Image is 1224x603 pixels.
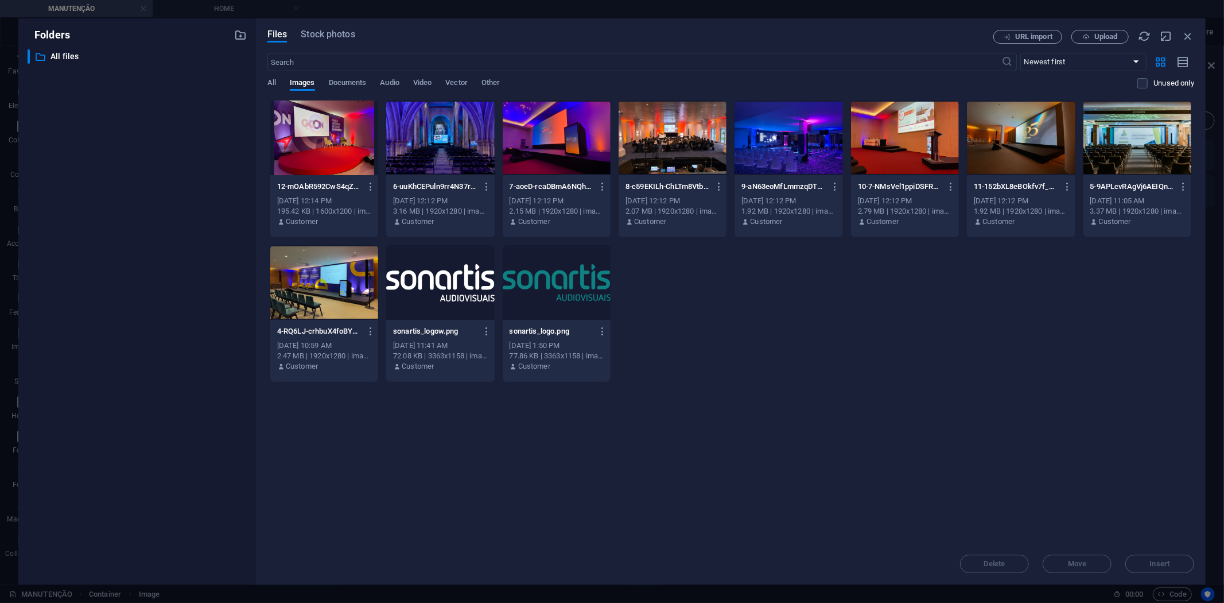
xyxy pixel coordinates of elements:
div: 1.92 MB | 1920x1280 | image/png [974,206,1068,217]
div: 2.07 MB | 1920x1280 | image/png [625,206,720,217]
p: 12-mOAbR592CwS4qZN-J7Dykw.jpg [277,181,361,192]
p: 9-aN63eoMfLmmzqDTqXfGunQ.png [741,181,825,192]
div: ​ [28,49,30,64]
p: Customer [286,217,318,227]
div: 2.15 MB | 1920x1280 | image/png [510,206,604,217]
div: [DATE] 11:05 AM [1090,196,1184,206]
div: [DATE] 12:12 PM [858,196,952,206]
p: Customer [518,361,550,372]
p: 6-uuKhCEPuln9rr4N37rVqvg.png [393,181,477,192]
p: Customer [286,361,318,372]
p: Folders [28,28,70,42]
p: 11-152bXL8eBOkfv7f_Y4yZxQ.png [974,181,1058,192]
p: Customer [866,217,899,227]
p: Customer [751,217,783,227]
span: URL import [1015,33,1052,40]
div: 2.79 MB | 1920x1280 | image/png [858,206,952,217]
div: 77.86 KB | 3363x1158 | image/png [510,351,604,361]
div: [DATE] 12:12 PM [510,196,604,206]
input: Search [267,53,1002,71]
p: 8-c59EKILh-ChLTm8VtbPmkg.png [625,181,709,192]
p: 7-aoeD-rcaDBmA6NQhOpbpFg.png [510,181,593,192]
div: [DATE] 12:12 PM [741,196,836,206]
div: [DATE] 1:50 PM [510,341,604,351]
div: [DATE] 10:59 AM [277,341,371,351]
div: [DATE] 12:12 PM [393,196,487,206]
span: Other [481,76,500,92]
button: Upload [1071,30,1129,44]
i: Close [1182,30,1194,42]
div: 2.47 MB | 1920x1280 | image/png [277,351,371,361]
div: 72.08 KB | 3363x1158 | image/png [393,351,487,361]
p: All files [50,50,226,63]
span: All [267,76,276,92]
p: sonartis_logo.png [510,326,593,337]
i: Minimize [1160,30,1172,42]
p: 5-9APLcvRAgVj6AEIQnYkehQ.png [1090,181,1174,192]
div: 3.37 MB | 1920x1280 | image/png [1090,206,1184,217]
p: Customer [402,361,434,372]
span: Stock photos [301,28,355,41]
p: 4-RQ6LJ-crhbuX4foBYomtmw.png [277,326,361,337]
p: Customer [402,217,434,227]
span: Documents [329,76,367,92]
div: [DATE] 12:12 PM [974,196,1068,206]
button: URL import [993,30,1062,44]
span: Audio [380,76,399,92]
div: 195.42 KB | 1600x1200 | image/jpeg [277,206,371,217]
i: Create new folder [234,29,247,41]
span: Video [413,76,432,92]
p: Displays only files that are not in use on the website. Files added during this session can still... [1153,78,1194,88]
span: Upload [1094,33,1118,40]
div: [DATE] 12:12 PM [625,196,720,206]
div: 3.16 MB | 1920x1280 | image/png [393,206,487,217]
i: Reload [1138,30,1151,42]
p: sonartis_logow.png [393,326,477,337]
p: Customer [1099,217,1131,227]
span: Images [290,76,315,92]
p: Customer [982,217,1015,227]
p: Customer [518,217,550,227]
span: Vector [445,76,468,92]
p: 10-7-NMsVel1ppiDSFRuN6lGw.png [858,181,942,192]
div: [DATE] 12:14 PM [277,196,371,206]
div: [DATE] 11:41 AM [393,341,487,351]
p: Customer [634,217,666,227]
div: 1.92 MB | 1920x1280 | image/png [741,206,836,217]
span: Files [267,28,287,41]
